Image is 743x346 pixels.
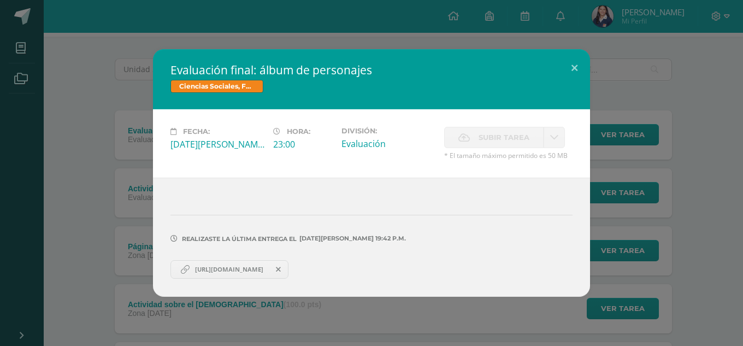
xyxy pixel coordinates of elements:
[444,151,573,160] span: * El tamaño máximo permitido es 50 MB
[182,235,297,243] span: Realizaste la última entrega el
[183,127,210,136] span: Fecha:
[273,138,333,150] div: 23:00
[190,265,269,274] span: [URL][DOMAIN_NAME]
[170,80,263,93] span: Ciencias Sociales, Formación Ciudadana e Interculturalidad
[479,127,529,148] span: Subir tarea
[559,49,590,86] button: Close (Esc)
[341,127,435,135] label: División:
[297,238,406,239] span: [DATE][PERSON_NAME] 19:42 p.m.
[170,138,264,150] div: [DATE][PERSON_NAME]
[269,263,288,275] span: Remover entrega
[341,138,435,150] div: Evaluación
[444,127,544,148] label: La fecha de entrega ha expirado
[544,127,565,148] a: La fecha de entrega ha expirado
[287,127,310,136] span: Hora:
[170,62,573,78] h2: Evaluación final: álbum de personajes
[170,260,288,279] a: [URL][DOMAIN_NAME]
